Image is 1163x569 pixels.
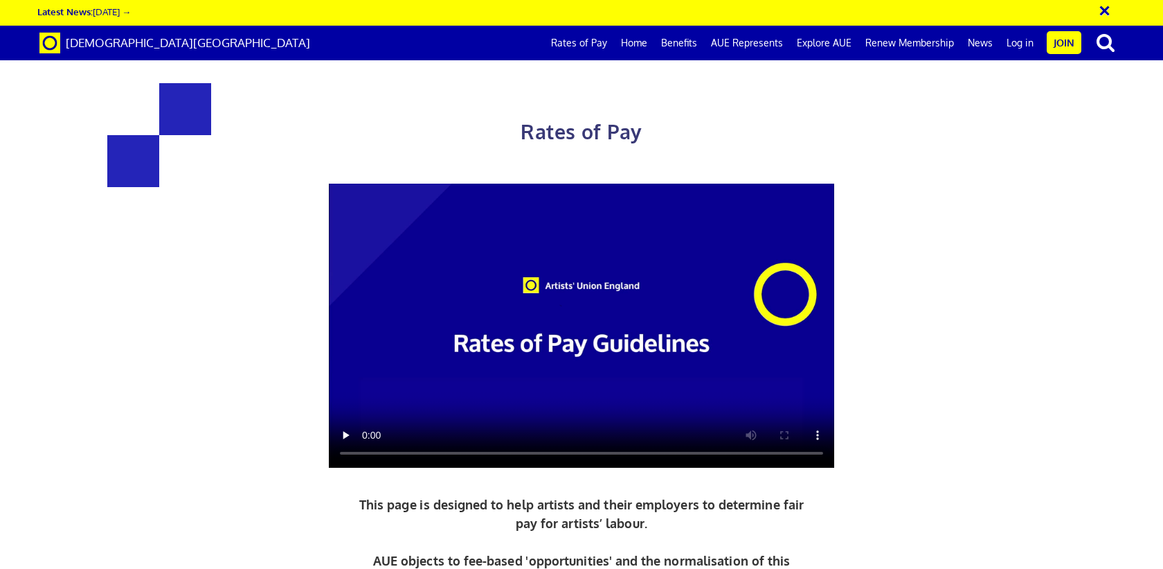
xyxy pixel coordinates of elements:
[704,26,790,60] a: AUE Represents
[37,6,131,17] a: Latest News:[DATE] →
[790,26,858,60] a: Explore AUE
[37,6,93,17] strong: Latest News:
[66,35,310,50] span: [DEMOGRAPHIC_DATA][GEOGRAPHIC_DATA]
[1084,28,1127,57] button: search
[521,119,642,144] span: Rates of Pay
[961,26,1000,60] a: News
[544,26,614,60] a: Rates of Pay
[654,26,704,60] a: Benefits
[858,26,961,60] a: Renew Membership
[614,26,654,60] a: Home
[1000,26,1040,60] a: Log in
[29,26,321,60] a: Brand [DEMOGRAPHIC_DATA][GEOGRAPHIC_DATA]
[1047,31,1081,54] a: Join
